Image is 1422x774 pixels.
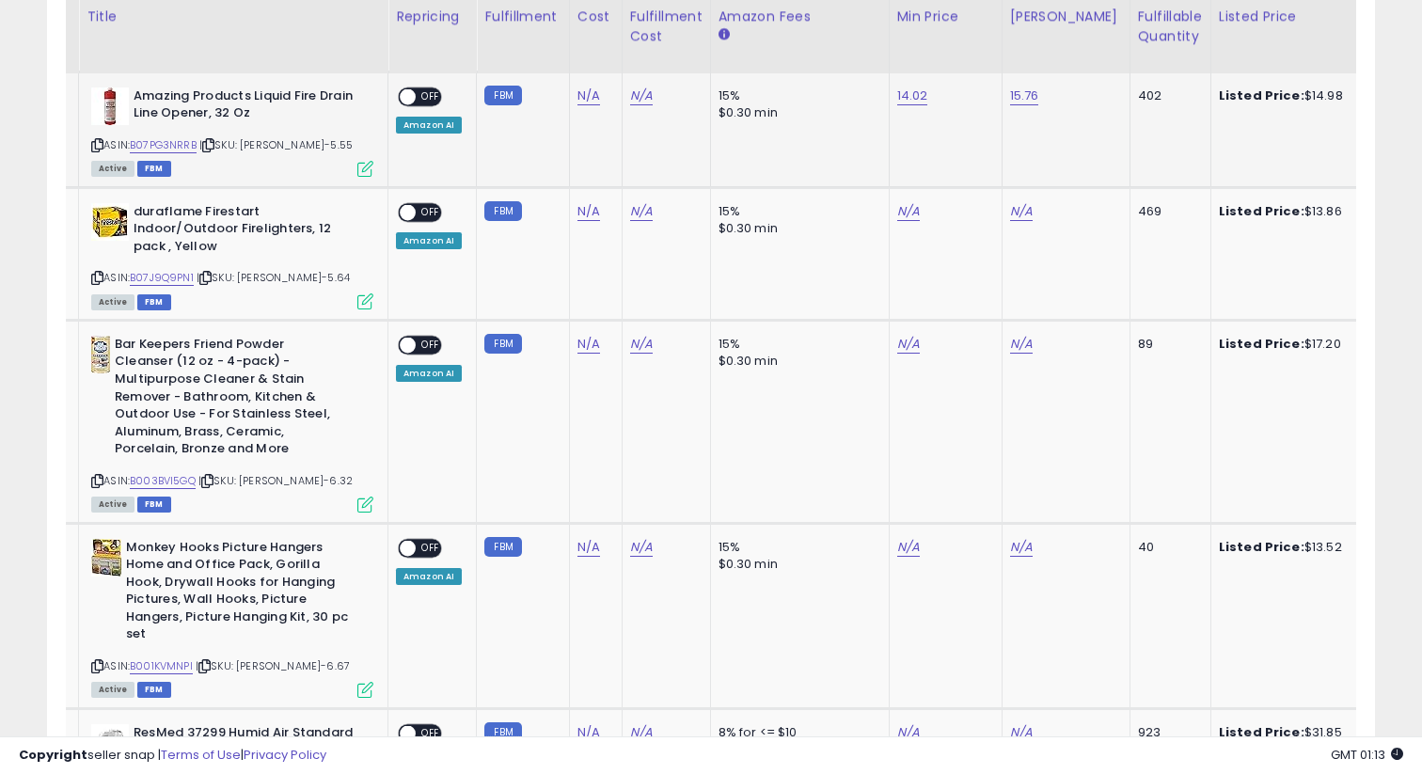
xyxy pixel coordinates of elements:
[897,202,920,221] a: N/A
[1219,87,1375,104] div: $14.98
[91,294,134,310] span: All listings currently available for purchase on Amazon
[130,137,197,153] a: B07PG3NRRB
[1219,202,1304,220] b: Listed Price:
[91,161,134,177] span: All listings currently available for purchase on Amazon
[130,270,194,286] a: B07J9Q9PN1
[719,7,881,26] div: Amazon Fees
[91,336,110,373] img: 51+ESLt-4eL._SL40_.jpg
[577,87,600,105] a: N/A
[91,87,129,125] img: 41ucClvkMaL._SL40_.jpg
[134,87,362,127] b: Amazing Products Liquid Fire Drain Line Opener, 32 Oz
[1010,202,1033,221] a: N/A
[91,336,373,511] div: ASIN:
[1138,539,1196,556] div: 40
[197,270,350,285] span: | SKU: [PERSON_NAME]-5.64
[719,336,875,353] div: 15%
[396,568,462,585] div: Amazon AI
[1010,538,1033,557] a: N/A
[1219,538,1304,556] b: Listed Price:
[1219,336,1375,353] div: $17.20
[577,202,600,221] a: N/A
[196,658,350,673] span: | SKU: [PERSON_NAME]-6.67
[484,201,521,221] small: FBM
[897,7,994,26] div: Min Price
[396,7,468,26] div: Repricing
[244,746,326,764] a: Privacy Policy
[1331,746,1403,764] span: 2025-09-17 01:13 GMT
[897,538,920,557] a: N/A
[484,334,521,354] small: FBM
[484,86,521,105] small: FBM
[1219,539,1375,556] div: $13.52
[1219,203,1375,220] div: $13.86
[719,539,875,556] div: 15%
[719,203,875,220] div: 15%
[719,87,875,104] div: 15%
[1010,7,1122,26] div: [PERSON_NAME]
[630,538,653,557] a: N/A
[115,336,343,463] b: Bar Keepers Friend Powder Cleanser (12 oz - 4-pack) - Multipurpose Cleaner & Stain Remover - Bath...
[1138,87,1196,104] div: 402
[1138,203,1196,220] div: 469
[130,658,193,674] a: B001KVMNPI
[19,747,326,765] div: seller snap | |
[577,335,600,354] a: N/A
[719,353,875,370] div: $0.30 min
[719,26,730,43] small: Amazon Fees.
[1138,336,1196,353] div: 89
[130,473,196,489] a: B003BVI5GQ
[630,87,653,105] a: N/A
[577,538,600,557] a: N/A
[396,365,462,382] div: Amazon AI
[91,203,129,241] img: 5123fBvfXoL._SL40_.jpg
[897,335,920,354] a: N/A
[416,88,446,104] span: OFF
[719,556,875,573] div: $0.30 min
[91,87,373,175] div: ASIN:
[91,539,121,577] img: 517SYvA-rLL._SL40_.jpg
[87,7,380,26] div: Title
[1010,335,1033,354] a: N/A
[137,294,171,310] span: FBM
[1219,335,1304,353] b: Listed Price:
[416,337,446,353] span: OFF
[161,746,241,764] a: Terms of Use
[137,682,171,698] span: FBM
[137,497,171,513] span: FBM
[1138,7,1203,46] div: Fulfillable Quantity
[630,7,703,46] div: Fulfillment Cost
[416,204,446,220] span: OFF
[91,682,134,698] span: All listings currently available for purchase on Amazon
[1219,87,1304,104] b: Listed Price:
[719,220,875,237] div: $0.30 min
[416,540,446,556] span: OFF
[19,746,87,764] strong: Copyright
[91,203,373,308] div: ASIN:
[91,497,134,513] span: All listings currently available for purchase on Amazon
[134,203,362,261] b: duraflame Firestart Indoor/Outdoor Firelighters, 12 pack , Yellow
[396,117,462,134] div: Amazon AI
[630,202,653,221] a: N/A
[484,537,521,557] small: FBM
[91,539,373,696] div: ASIN:
[630,335,653,354] a: N/A
[137,161,171,177] span: FBM
[897,87,928,105] a: 14.02
[396,232,462,249] div: Amazon AI
[199,137,353,152] span: | SKU: [PERSON_NAME]-5.55
[1010,87,1039,105] a: 15.76
[1219,7,1382,26] div: Listed Price
[484,7,561,26] div: Fulfillment
[126,539,355,648] b: Monkey Hooks Picture Hangers Home and Office Pack, Gorilla Hook, Drywall Hooks for Hanging Pictur...
[198,473,353,488] span: | SKU: [PERSON_NAME]-6.32
[719,104,875,121] div: $0.30 min
[577,7,614,26] div: Cost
